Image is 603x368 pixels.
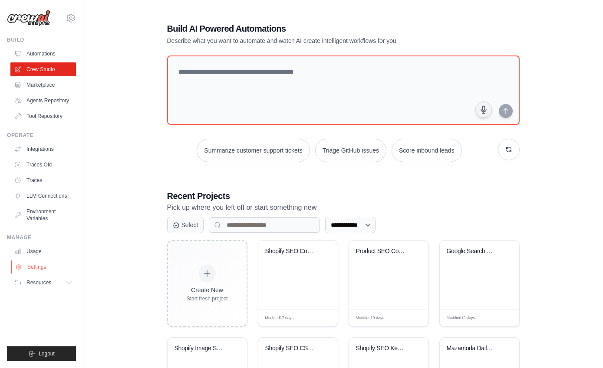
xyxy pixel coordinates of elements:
p: Pick up where you left off or start something new [167,202,520,213]
button: Score inbound leads [392,139,462,162]
div: Shopify Image SEO Automation [175,345,227,352]
div: Build [7,36,76,43]
iframe: Chat Widget [560,326,603,368]
button: Resources [10,276,76,290]
button: Triage GitHub issues [315,139,386,162]
div: Mazamoda Daily SEO Optimizer [447,345,499,352]
img: Logo [7,10,50,26]
p: Describe what you want to automate and watch AI create intelligent workflows for you [167,36,459,45]
button: Click to speak your automation idea [475,101,492,118]
span: Modified 17 days [265,315,294,321]
div: Google Search SEO Optimizer - Columns AG AH [447,248,499,255]
div: Product SEO Content Generator [356,248,409,255]
a: Integrations [10,142,76,156]
div: Operate [7,132,76,139]
a: Tool Repository [10,109,76,123]
div: Create New [187,286,228,294]
a: Marketplace [10,78,76,92]
a: Environment Variables [10,205,76,225]
h1: Build AI Powered Automations [167,23,459,35]
a: Traces Old [10,158,76,172]
a: Usage [10,244,76,258]
span: Edit [408,315,415,321]
button: Summarize customer support tickets [197,139,310,162]
span: Modified 19 days [447,315,475,321]
div: Manage [7,234,76,241]
a: Settings [11,260,77,274]
button: Select [167,217,204,233]
a: Traces [10,173,76,187]
span: Edit [498,315,506,321]
span: Logout [39,350,55,357]
span: Resources [26,279,51,286]
a: Agents Repository [10,94,76,107]
h3: Recent Projects [167,190,520,202]
div: Shopify SEO CSV Export & Import System [265,345,318,352]
button: Get new suggestions [498,139,520,160]
button: Logout [7,346,76,361]
a: LLM Connections [10,189,76,203]
span: Modified 19 days [356,315,385,321]
div: Start fresh project [187,295,228,302]
a: Crew Studio [10,62,76,76]
a: Automations [10,47,76,61]
div: Shopify SEO Keyword Generator [356,345,409,352]
span: Edit [317,315,324,321]
div: Shopify SEO Content Generator [265,248,318,255]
